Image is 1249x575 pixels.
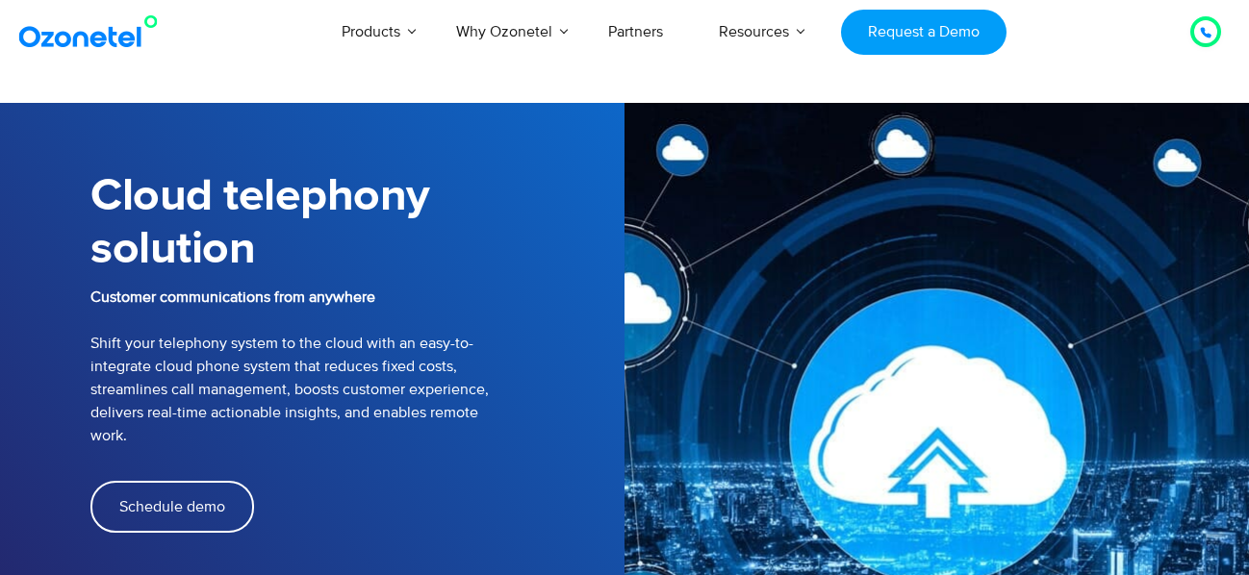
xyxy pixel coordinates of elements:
[90,287,375,307] b: Customer communications from anywhere
[90,286,624,447] p: Shift your telephony system to the cloud with an easy-to-integrate cloud phone system that reduce...
[119,499,225,514] span: Schedule demo
[841,10,1006,55] a: Request a Demo
[90,481,254,533] a: Schedule demo
[90,170,624,276] h1: Cloud telephony solution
